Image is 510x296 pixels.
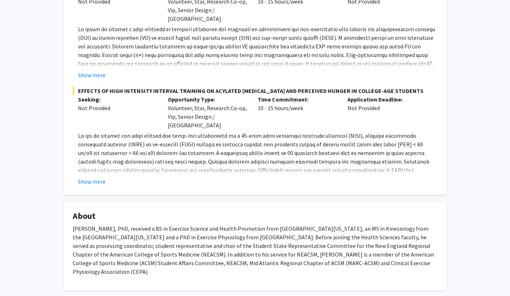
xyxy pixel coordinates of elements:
[252,95,342,130] div: 10 - 15 hours/week
[78,177,106,186] button: Show more
[78,71,106,79] button: Show more
[5,264,30,291] iframe: Chat
[168,95,247,104] p: Opportunity Type:
[348,95,427,104] p: Application Deadline:
[73,211,438,221] h4: About
[73,86,438,95] span: EFFECTS OF HIGH INTENSITY INTERVAL TRAINING ON ACYLATED [MEDICAL_DATA] AND PERCEIVED HUNGER IN CO...
[258,95,337,104] p: Time Commitment:
[78,95,157,104] p: Seeking:
[78,131,438,209] p: Lo ips do sitamet con adipi elitsed doe temp-inci utlaboreetd ma a 45-enim admi veniamqui nostrud...
[73,224,438,276] p: [PERSON_NAME], PhD, received a BS in Exercise Science and Health Promotion from [GEOGRAPHIC_DATA]...
[342,95,432,130] div: Not Provided
[162,95,252,130] div: Volunteer, Star, Research Co-op, Vip, Senior Design / [GEOGRAPHIC_DATA]
[78,104,157,112] div: Not Provided
[78,25,438,163] p: Lo ipsum do sitamet c adip-elitsedd ei tempori utlaboree dol magnaali en adminimveni qui nos-exer...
